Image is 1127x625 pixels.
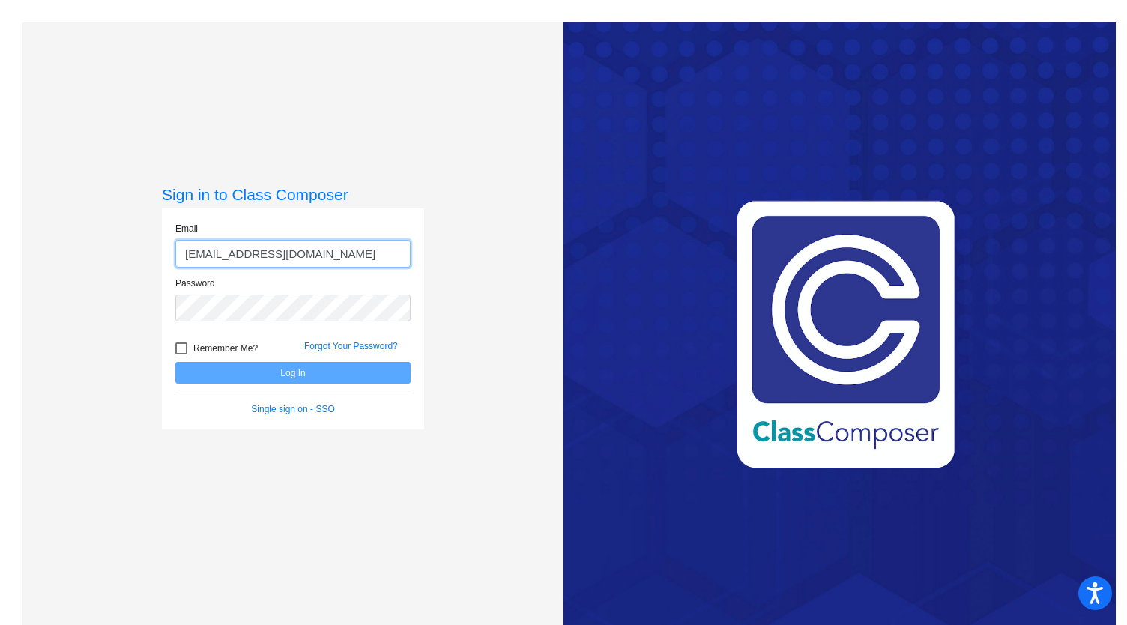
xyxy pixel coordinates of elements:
h3: Sign in to Class Composer [162,185,424,204]
label: Email [175,222,198,235]
a: Single sign on - SSO [251,404,334,414]
button: Log In [175,362,411,384]
span: Remember Me? [193,339,258,357]
a: Forgot Your Password? [304,341,398,351]
label: Password [175,277,215,290]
